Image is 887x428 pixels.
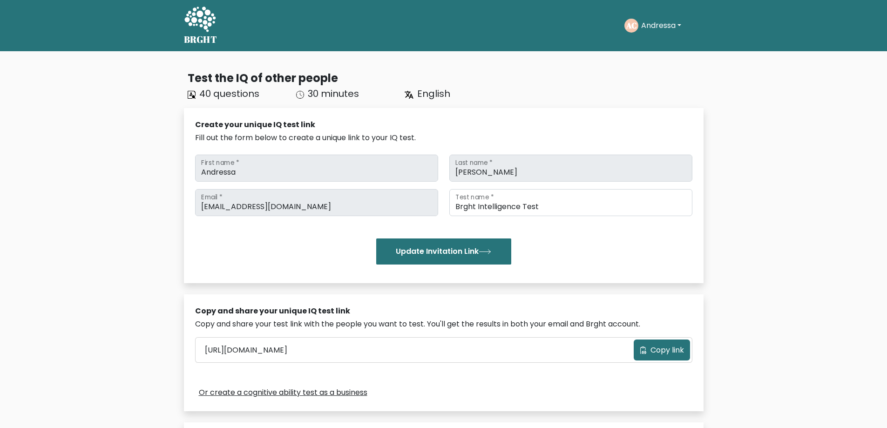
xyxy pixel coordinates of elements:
[188,70,704,87] div: Test the IQ of other people
[184,34,217,45] h5: BRGHT
[449,189,692,216] input: Test name
[199,87,259,100] span: 40 questions
[195,132,692,143] div: Fill out the form below to create a unique link to your IQ test.
[376,238,511,265] button: Update Invitation Link
[195,306,692,317] div: Copy and share your unique IQ test link
[195,155,438,182] input: First name
[634,340,690,360] button: Copy link
[417,87,450,100] span: English
[650,345,684,356] span: Copy link
[195,319,692,330] div: Copy and share your test link with the people you want to test. You'll get the results in both yo...
[195,189,438,216] input: Email
[195,119,692,130] div: Create your unique IQ test link
[308,87,359,100] span: 30 minutes
[184,4,217,48] a: BRGHT
[449,155,692,182] input: Last name
[199,387,367,398] a: Or create a cognitive ability test as a business
[638,20,684,32] button: Andressa
[625,20,636,31] text: AC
